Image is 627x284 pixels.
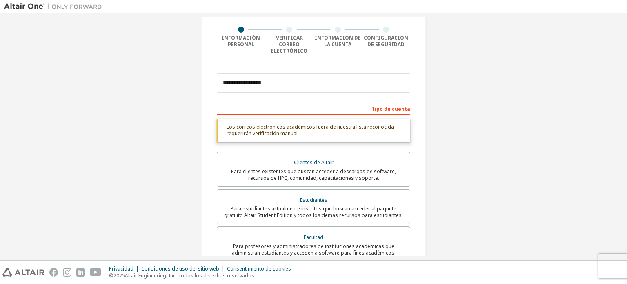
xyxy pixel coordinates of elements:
img: linkedin.svg [76,268,85,277]
font: Estudiantes [300,197,327,203]
font: Para clientes existentes que buscan acceder a descargas de software, recursos de HPC, comunidad, ... [231,168,396,181]
font: Consentimiento de cookies [227,265,291,272]
img: altair_logo.svg [2,268,44,277]
font: Verificar correo electrónico [271,34,307,54]
font: © [109,272,113,279]
font: Facultad [304,234,323,241]
font: Para estudiantes actualmente inscritos que buscan acceder al paquete gratuito Altair Student Edit... [224,205,403,219]
font: 2025 [113,272,125,279]
img: instagram.svg [63,268,71,277]
img: Altair Uno [4,2,106,11]
img: facebook.svg [49,268,58,277]
font: Para profesores y administradores de instituciones académicas que administran estudiantes y acced... [232,243,396,256]
font: Tipo de cuenta [371,105,410,112]
font: Información personal [222,34,260,48]
font: Privacidad [109,265,133,272]
font: Clientes de Altair [294,159,334,166]
font: Altair Engineering, Inc. Todos los derechos reservados. [125,272,256,279]
img: youtube.svg [90,268,102,277]
font: Información de la cuenta [315,34,361,48]
font: Los correos electrónicos académicos fuera de nuestra lista reconocida requerirán verificación man... [227,123,394,137]
font: Condiciones de uso del sitio web [141,265,219,272]
font: Configuración de seguridad [364,34,408,48]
